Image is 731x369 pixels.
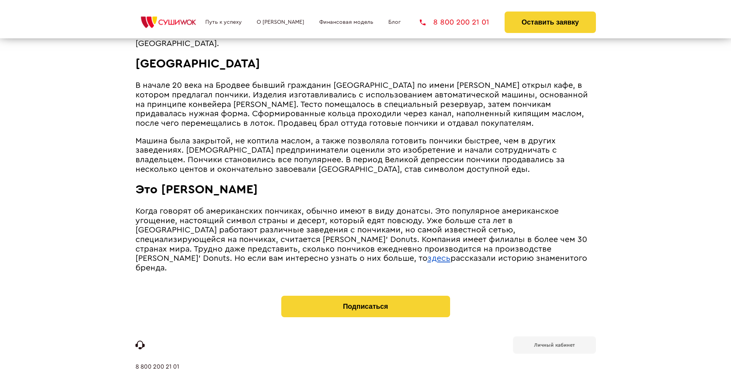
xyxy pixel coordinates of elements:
a: О [PERSON_NAME] [257,19,304,25]
b: Личный кабинет [534,343,575,348]
a: Блог [388,19,401,25]
span: Машина была закрытой, не коптила маслом, а также позволяла готовить пончики быстрее, чем в других... [135,137,564,173]
span: [GEOGRAPHIC_DATA] [135,58,260,70]
a: здесь [427,254,450,262]
a: Личный кабинет [513,336,596,354]
a: 8 800 200 21 01 [420,18,489,26]
span: рассказали историю знаменитого бренда. [135,254,587,272]
a: Путь к успеху [205,19,242,25]
button: Оставить заявку [505,12,596,33]
span: Это [PERSON_NAME] [135,183,257,196]
button: Подписаться [281,296,450,317]
span: Когда говорят об американских пончиках, обычно имеют в виду донатсы. Это популярное американское ... [135,207,587,262]
span: 8 800 200 21 01 [433,18,489,26]
span: В начале 20 века на Бродвее бывший гражданин [GEOGRAPHIC_DATA] по имени [PERSON_NAME] открыл кафе... [135,81,588,127]
a: Финансовая модель [319,19,373,25]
